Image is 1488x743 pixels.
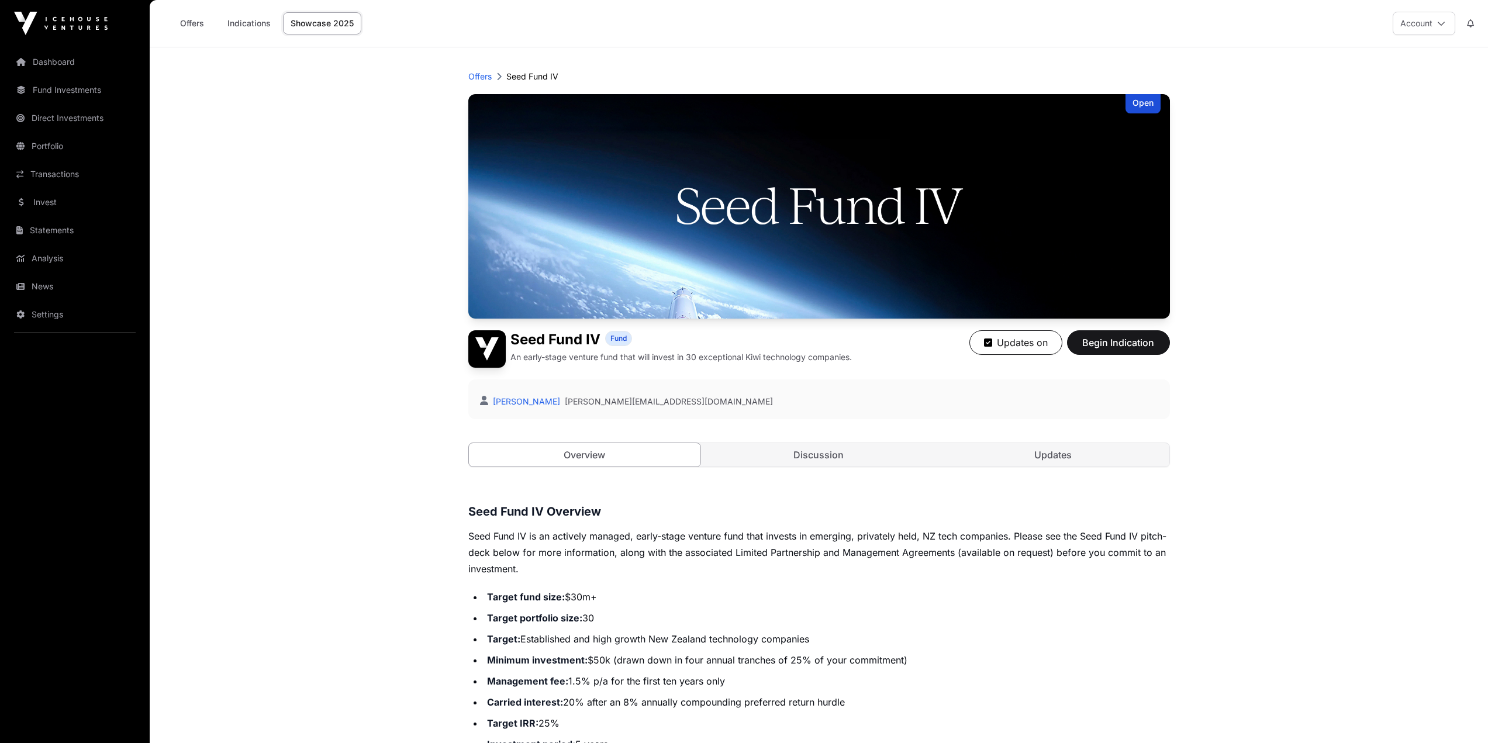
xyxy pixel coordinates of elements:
strong: Carried interest: [487,696,563,708]
a: News [9,274,140,299]
nav: Tabs [469,443,1169,466]
a: Offers [168,12,215,34]
a: Showcase 2025 [283,12,361,34]
a: Begin Indication [1067,342,1170,354]
li: Established and high growth New Zealand technology companies [484,631,1170,647]
a: Analysis [9,246,140,271]
a: Direct Investments [9,105,140,131]
p: Seed Fund IV is an actively managed, early-stage venture fund that invests in emerging, privately... [468,528,1170,577]
h3: Seed Fund IV Overview [468,502,1170,521]
strong: Target IRR: [487,717,538,729]
a: Updates [937,443,1169,466]
a: Invest [9,189,140,215]
a: Discussion [703,443,935,466]
button: Account [1393,12,1455,35]
li: $50k (drawn down in four annual tranches of 25% of your commitment) [484,652,1170,668]
p: Seed Fund IV [506,71,558,82]
a: [PERSON_NAME] [491,396,560,406]
strong: Target: [487,633,520,645]
a: Settings [9,302,140,327]
strong: Management fee: [487,675,568,687]
a: Overview [468,443,702,467]
a: Portfolio [9,133,140,159]
strong: Target portfolio size: [487,612,582,624]
li: 20% after an 8% annually compounding preferred return hurdle [484,694,1170,710]
li: $30m+ [484,589,1170,605]
p: An early-stage venture fund that will invest in 30 exceptional Kiwi technology companies. [510,351,852,363]
img: Seed Fund IV [468,330,506,368]
img: Icehouse Ventures Logo [14,12,108,35]
a: Statements [9,217,140,243]
li: 30 [484,610,1170,626]
a: Transactions [9,161,140,187]
a: Indications [220,12,278,34]
button: Updates on [969,330,1062,355]
span: Begin Indication [1082,336,1155,350]
button: Begin Indication [1067,330,1170,355]
strong: Minimum investment: [487,654,588,666]
img: Seed Fund IV [468,94,1170,319]
li: 25% [484,715,1170,731]
a: Fund Investments [9,77,140,103]
iframe: Chat Widget [1430,687,1488,743]
strong: Target fund size: [487,591,565,603]
a: Offers [468,71,492,82]
span: Fund [610,334,627,343]
h1: Seed Fund IV [510,330,600,349]
li: 1.5% p/a for the first ten years only [484,673,1170,689]
a: [PERSON_NAME][EMAIL_ADDRESS][DOMAIN_NAME] [565,396,773,407]
a: Dashboard [9,49,140,75]
div: Open [1126,94,1161,113]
